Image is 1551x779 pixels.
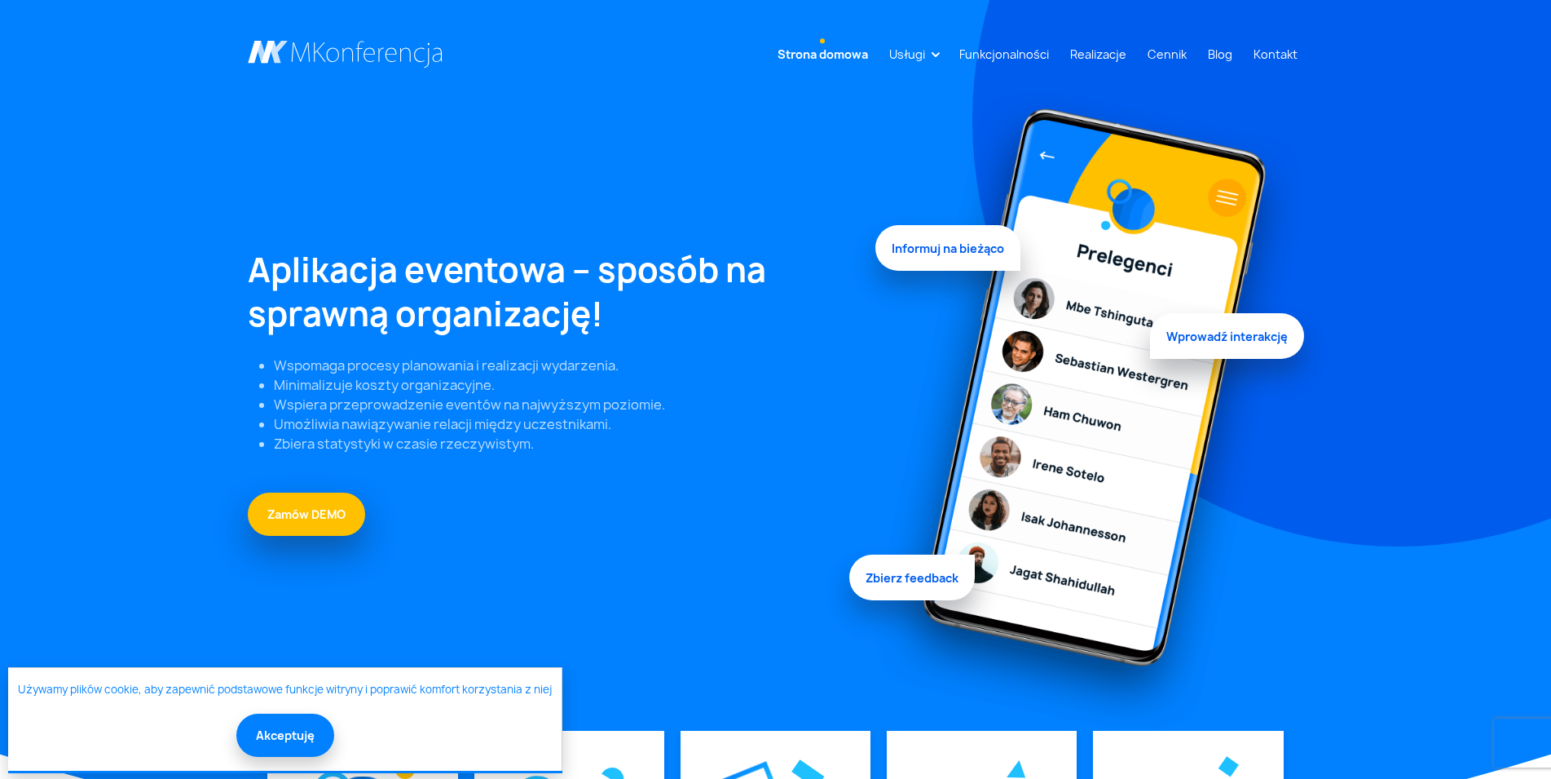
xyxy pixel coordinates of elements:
[1247,39,1304,69] a: Kontakt
[1150,308,1304,354] span: Wprowadź interakcję
[1201,39,1239,69] a: Blog
[883,39,932,69] a: Usługi
[1007,759,1026,778] img: Graficzny element strony
[849,550,975,595] span: Zbierz feedback
[274,356,856,375] li: Wspomaga procesy planowania i realizacji wydarzenia.
[274,375,856,395] li: Minimalizuje koszty organizacyjne.
[274,414,856,434] li: Umożliwia nawiązywanie relacji między uczestnikami.
[1218,756,1239,777] img: Graficzny element strony
[953,39,1055,69] a: Funkcjonalności
[875,91,1304,731] img: Graficzny element strony
[236,714,334,757] button: Akceptuję
[875,230,1020,276] span: Informuj na bieżąco
[771,39,875,69] a: Strona domowa
[18,682,552,698] a: Używamy plików cookie, aby zapewnić podstawowe funkcje witryny i poprawić komfort korzystania z niej
[248,493,365,536] a: Zamów DEMO
[1064,39,1133,69] a: Realizacje
[248,248,856,336] h1: Aplikacja eventowa – sposób na sprawną organizację!
[1141,39,1193,69] a: Cennik
[274,395,856,414] li: Wspiera przeprowadzenie eventów na najwyższym poziomie.
[274,434,856,454] li: Zbiera statystyki w czasie rzeczywistym.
